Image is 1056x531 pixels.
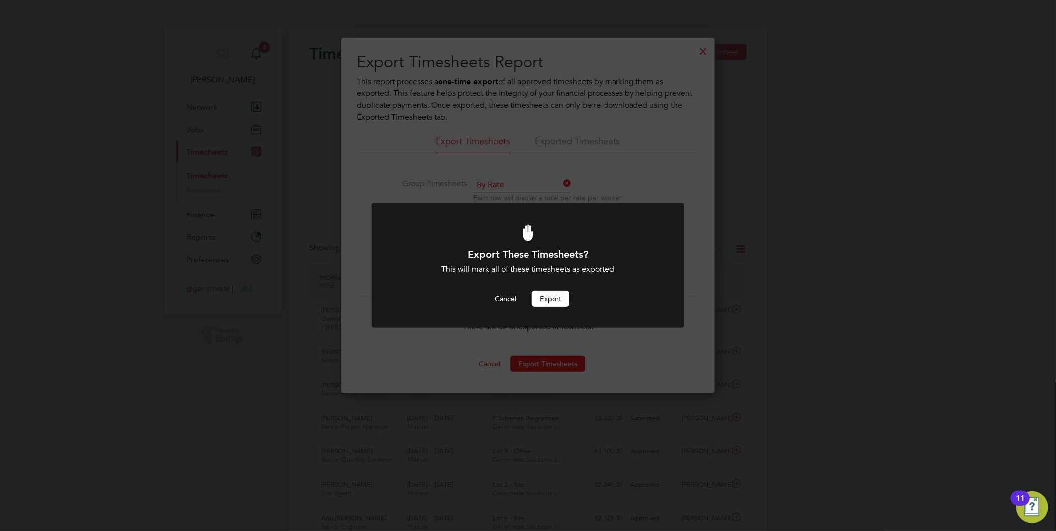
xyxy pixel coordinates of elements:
[399,265,657,275] div: This will mark all of these timesheets as exported
[1016,498,1025,511] div: 11
[532,291,569,307] button: Export
[399,248,657,261] h1: Export These Timesheets?
[487,291,524,307] button: Cancel
[1016,491,1048,523] button: Open Resource Center, 11 new notifications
